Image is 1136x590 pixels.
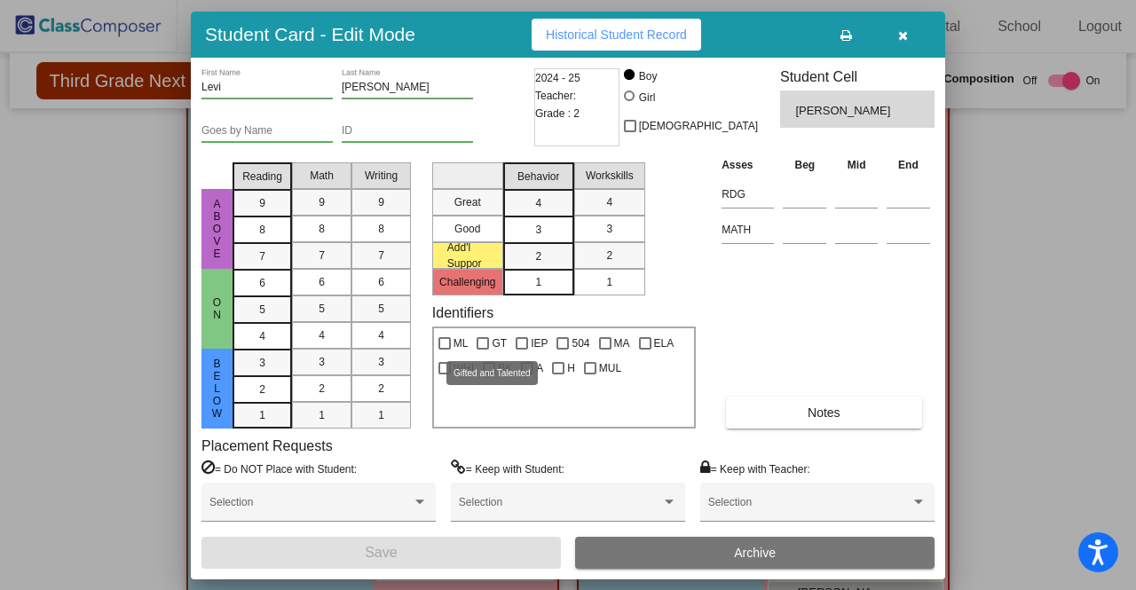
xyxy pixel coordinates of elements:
[531,333,548,354] span: IEP
[378,194,384,210] span: 9
[726,397,921,429] button: Notes
[606,274,612,290] span: 1
[722,181,774,208] input: assessment
[454,333,469,354] span: ML
[546,28,687,42] span: Historical Student Record
[535,87,576,105] span: Teacher:
[319,194,325,210] span: 9
[319,407,325,423] span: 1
[535,69,580,87] span: 2024 - 25
[572,333,589,354] span: 504
[778,155,831,175] th: Beg
[378,274,384,290] span: 6
[319,248,325,264] span: 7
[319,381,325,397] span: 2
[259,355,265,371] span: 3
[205,23,415,45] h3: Student Card - Edit Mode
[638,68,658,84] div: Boy
[535,222,541,238] span: 3
[498,358,512,379] span: BK
[599,358,621,379] span: MUL
[209,358,225,420] span: Below
[454,358,474,379] span: WHI
[780,68,935,85] h3: Student Cell
[259,302,265,318] span: 5
[535,195,541,211] span: 4
[209,296,225,321] span: On
[378,407,384,423] span: 1
[734,546,776,560] span: Archive
[535,274,541,290] span: 1
[259,275,265,291] span: 6
[606,221,612,237] span: 3
[201,537,561,569] button: Save
[201,125,333,138] input: goes by name
[378,327,384,343] span: 4
[654,333,674,354] span: ELA
[259,382,265,397] span: 2
[517,169,559,185] span: Behavior
[606,194,612,210] span: 4
[639,115,758,137] span: [DEMOGRAPHIC_DATA]
[259,407,265,423] span: 1
[259,328,265,344] span: 4
[536,358,543,379] span: A
[378,221,384,237] span: 8
[808,405,840,420] span: Notes
[638,90,656,106] div: Girl
[575,537,935,569] button: Archive
[365,168,398,184] span: Writing
[319,301,325,317] span: 5
[831,155,882,175] th: Mid
[614,333,630,354] span: MA
[378,248,384,264] span: 7
[378,354,384,370] span: 3
[201,460,357,477] label: = Do NOT Place with Student:
[378,381,384,397] span: 2
[259,248,265,264] span: 7
[201,437,333,454] label: Placement Requests
[310,168,334,184] span: Math
[432,304,493,321] label: Identifiers
[535,105,580,122] span: Grade : 2
[586,168,634,184] span: Workskills
[451,460,564,477] label: = Keep with Student:
[492,333,507,354] span: GT
[209,198,225,260] span: Above
[259,195,265,211] span: 9
[532,19,701,51] button: Historical Student Record
[242,169,282,185] span: Reading
[882,155,935,175] th: End
[319,221,325,237] span: 8
[700,460,810,477] label: = Keep with Teacher:
[319,274,325,290] span: 6
[717,155,778,175] th: Asses
[319,327,325,343] span: 4
[259,222,265,238] span: 8
[378,301,384,317] span: 5
[722,216,774,243] input: assessment
[535,248,541,264] span: 2
[567,358,575,379] span: H
[795,102,894,120] span: [PERSON_NAME]
[319,354,325,370] span: 3
[365,545,397,560] span: Save
[606,248,612,264] span: 2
